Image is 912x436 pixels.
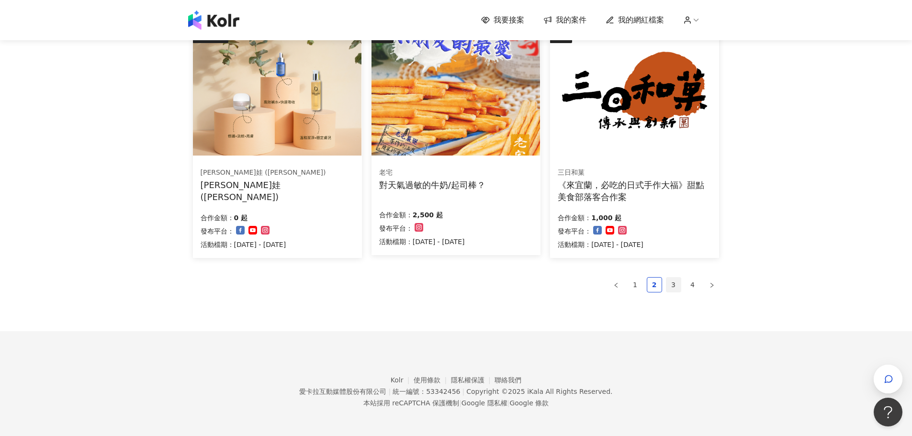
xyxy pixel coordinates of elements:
[558,212,591,224] p: 合作金額：
[647,278,662,292] a: 2
[606,15,664,25] a: 我的網紅檔案
[466,388,612,395] div: Copyright © 2025 All Rights Reserved.
[558,239,643,250] p: 活動檔期：[DATE] - [DATE]
[201,212,234,224] p: 合作金額：
[379,223,413,234] p: 發布平台：
[391,376,414,384] a: Kolr
[459,399,462,407] span: |
[558,225,591,237] p: 發布平台：
[704,277,720,292] button: right
[201,239,286,250] p: 活動檔期：[DATE] - [DATE]
[379,168,485,178] div: 老宅
[527,388,543,395] a: iKala
[379,209,413,221] p: 合作金額：
[372,29,540,156] img: 老宅牛奶棒/老宅起司棒
[558,168,711,178] div: 三日和菓
[647,277,662,292] li: 2
[591,212,621,224] p: 1,000 起
[874,398,902,426] iframe: Help Scout Beacon - Open
[462,388,464,395] span: |
[543,15,586,25] a: 我的案件
[509,399,549,407] a: Google 條款
[201,168,354,178] div: [PERSON_NAME]娃 ([PERSON_NAME])
[379,236,465,247] p: 活動檔期：[DATE] - [DATE]
[666,278,681,292] a: 3
[558,179,711,203] div: 《來宜蘭，必吃的日式手作大福》甜點美食部落客合作案
[666,277,681,292] li: 3
[481,15,524,25] a: 我要接案
[608,277,624,292] li: Previous Page
[704,277,720,292] li: Next Page
[188,11,239,30] img: logo
[388,388,391,395] span: |
[685,277,700,292] li: 4
[462,399,507,407] a: Google 隱私權
[201,179,354,203] div: [PERSON_NAME]娃 ([PERSON_NAME])
[379,179,485,191] div: 對天氣過敏的牛奶/起司棒？
[618,15,664,25] span: 我的網紅檔案
[299,388,386,395] div: 愛卡拉互動媒體股份有限公司
[507,399,510,407] span: |
[193,29,361,156] img: Diva 神級修護組合
[363,397,549,409] span: 本站採用 reCAPTCHA 保護機制
[451,376,495,384] a: 隱私權保護
[393,388,460,395] div: 統一編號：53342456
[628,278,642,292] a: 1
[628,277,643,292] li: 1
[686,278,700,292] a: 4
[495,376,521,384] a: 聯絡我們
[608,277,624,292] button: left
[234,212,248,224] p: 0 起
[413,209,443,221] p: 2,500 起
[550,29,719,156] img: 三日和菓｜手作大福甜點體驗 × 宜蘭在地散策推薦
[613,282,619,288] span: left
[709,282,715,288] span: right
[201,225,234,237] p: 發布平台：
[556,15,586,25] span: 我的案件
[494,15,524,25] span: 我要接案
[414,376,451,384] a: 使用條款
